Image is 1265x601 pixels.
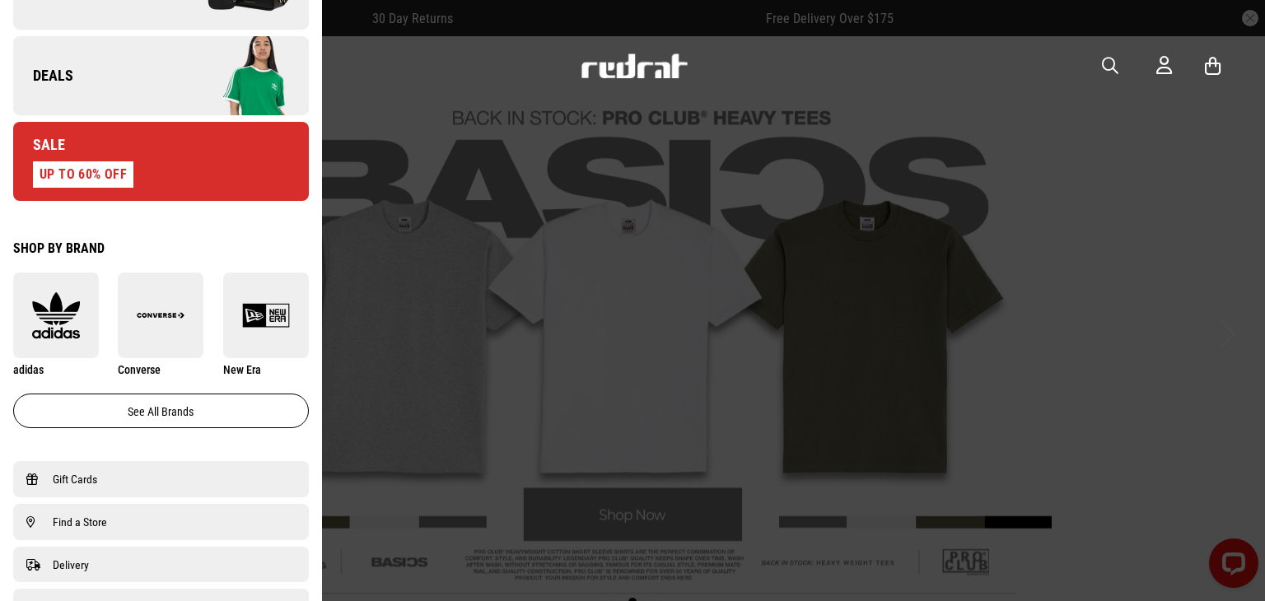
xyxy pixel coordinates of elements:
[13,135,65,155] span: Sale
[223,291,309,339] img: New Era
[223,273,309,377] a: New Era New Era
[13,7,63,56] button: Open LiveChat chat widget
[53,512,107,532] span: Find a Store
[33,161,133,188] div: UP TO 60% OFF
[223,363,261,376] span: New Era
[13,291,99,339] img: adidas
[53,555,89,575] span: Delivery
[13,122,309,201] a: Sale UP TO 60% OFF
[118,273,203,377] a: Converse Converse
[13,394,309,428] a: See all brands
[580,54,689,78] img: Redrat logo
[13,36,309,115] a: Deals Company
[13,273,99,377] a: adidas adidas
[26,512,296,532] a: Find a Store
[161,35,308,117] img: Company
[13,240,309,256] div: Shop by Brand
[118,363,161,376] span: Converse
[118,291,203,339] img: Converse
[13,66,73,86] span: Deals
[53,469,97,489] span: Gift Cards
[26,555,296,575] a: Delivery
[26,469,296,489] a: Gift Cards
[13,363,44,376] span: adidas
